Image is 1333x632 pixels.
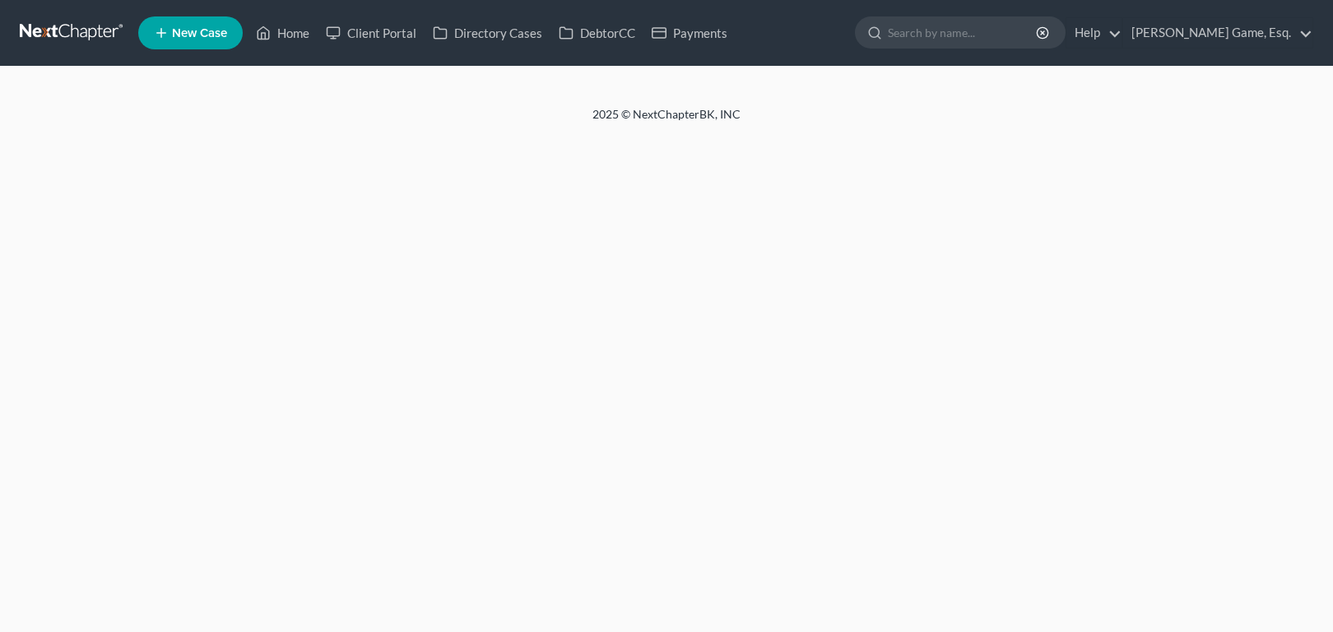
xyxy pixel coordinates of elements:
a: Client Portal [318,18,425,48]
a: Home [248,18,318,48]
a: DebtorCC [550,18,643,48]
input: Search by name... [888,17,1038,48]
div: 2025 © NextChapterBK, INC [197,106,1136,136]
a: [PERSON_NAME] Game, Esq. [1123,18,1312,48]
a: Help [1066,18,1122,48]
a: Payments [643,18,736,48]
span: New Case [172,27,227,39]
a: Directory Cases [425,18,550,48]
